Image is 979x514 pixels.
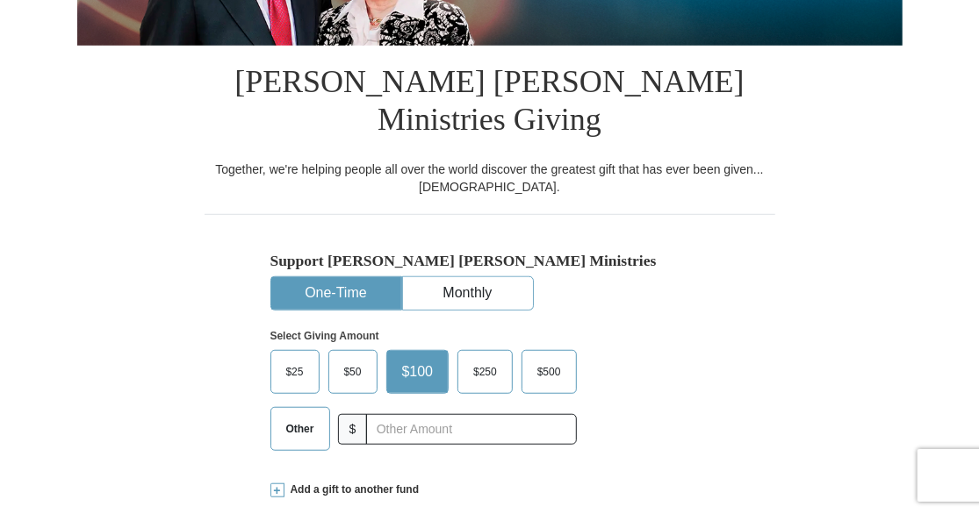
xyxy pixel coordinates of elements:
span: Add a gift to another fund [284,482,420,497]
h5: Support [PERSON_NAME] [PERSON_NAME] Ministries [270,252,709,270]
h1: [PERSON_NAME] [PERSON_NAME] Ministries Giving [205,46,775,161]
input: Other Amount [366,414,576,445]
span: $250 [464,359,506,385]
div: Together, we're helping people all over the world discover the greatest gift that has ever been g... [205,161,775,196]
button: Monthly [403,277,533,310]
span: $50 [335,359,371,385]
span: $ [338,414,368,445]
strong: Select Giving Amount [270,330,379,342]
span: $100 [393,359,443,385]
span: $25 [277,359,313,385]
span: Other [277,416,323,442]
button: One-Time [271,277,401,310]
span: $500 [529,359,570,385]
